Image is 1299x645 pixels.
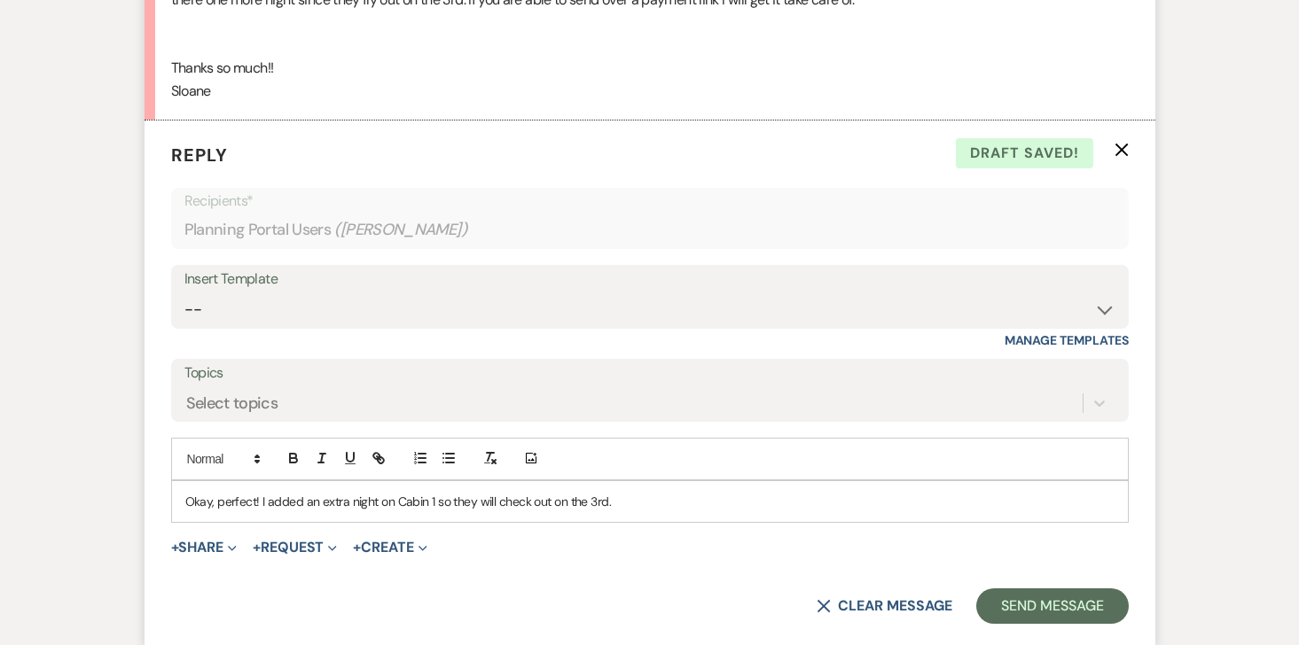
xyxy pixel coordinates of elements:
[976,588,1128,624] button: Send Message
[184,267,1115,292] div: Insert Template
[817,599,951,613] button: Clear message
[1005,332,1129,348] a: Manage Templates
[171,144,228,167] span: Reply
[184,190,1115,213] p: Recipients*
[184,213,1115,247] div: Planning Portal Users
[185,492,1115,511] p: Okay, perfect! I added an extra night on Cabin 1 so they will check out on the 3rd.
[253,540,261,555] span: +
[171,540,238,555] button: Share
[334,218,467,242] span: ( [PERSON_NAME] )
[171,540,179,555] span: +
[184,361,1115,386] label: Topics
[353,540,361,555] span: +
[956,138,1093,168] span: Draft saved!
[186,391,278,415] div: Select topics
[353,540,426,555] button: Create
[253,540,337,555] button: Request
